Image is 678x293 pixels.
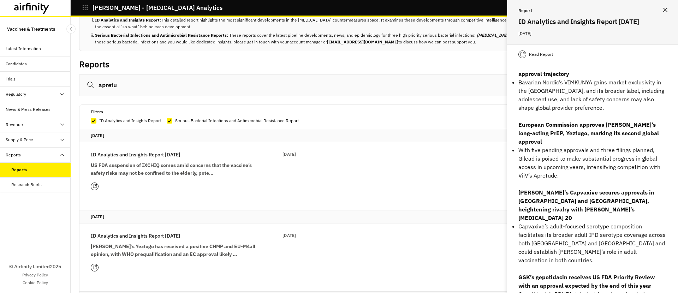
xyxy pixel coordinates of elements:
[7,23,55,36] p: Vaccines & Treatments
[9,263,61,270] p: © Airfinity Limited 2025
[91,213,658,220] p: [DATE]
[518,16,667,27] h2: ID Analytics and Insights Report [DATE]
[518,274,655,289] strong: GSK’s gepotidacin receives US FDA Priority Review with an approval expected by the end of this year
[95,17,161,23] b: ID Analytics and Insights Report:
[529,51,553,58] p: Read Report
[79,2,670,51] div: The [PERSON_NAME] product includes two types of monthly reports:
[6,152,21,158] div: Reports
[282,151,296,158] p: [DATE]
[6,137,33,143] div: Supply & Price
[99,117,161,124] p: ID Analytics and Insights Report
[518,30,667,37] p: [DATE]
[82,2,222,14] button: [PERSON_NAME] - [MEDICAL_DATA] Analytics
[6,121,23,128] div: Revenue
[95,17,665,30] li: This detailed report highlights the most significant developments in the [MEDICAL_DATA] counterme...
[518,121,659,145] strong: European Commission approves [PERSON_NAME]’s long-acting PrEP, Yeztugo, marking its second global...
[11,181,42,188] div: Research Briefs
[518,189,654,221] strong: [PERSON_NAME]’s Capvaxive secures approvals in [GEOGRAPHIC_DATA] and [GEOGRAPHIC_DATA], heighteni...
[91,243,255,257] strong: [PERSON_NAME]’s Yeztugo has received a positive CHMP and EU-M4all opinion, with WHO prequalificat...
[79,59,109,70] h2: Reports
[518,146,667,180] p: With five pending approvals and three filings planned, Gilead is poised to make substantial progr...
[95,32,665,45] li: These reports cover the latest pipeline developments, news, and epidemiology for three high prior...
[477,32,592,38] b: [MEDICAL_DATA], [MEDICAL_DATA] and [MEDICAL_DATA].
[11,167,27,173] div: Reports
[79,74,670,96] input: What are you looking for?
[91,151,180,159] p: ID Analytics and Insights Report [DATE]
[6,106,50,113] div: News & Press Releases
[66,24,76,34] button: Close Sidebar
[6,61,27,67] div: Candidates
[23,280,48,286] a: Cookie Policy
[6,91,26,97] div: Regulatory
[91,108,103,116] p: Filters
[518,78,667,112] p: Bavarian Nordic’s VIMKUNYA gains market exclusivity in the [GEOGRAPHIC_DATA], and its broader lab...
[518,222,667,264] p: Capvaxive’s adult-focused serotype composition facilitates its broader adult IPD serotype coverag...
[22,272,48,278] a: Privacy Policy
[95,32,229,38] b: Serious Bacterial Infections and Antimicrobial Resistance Reports:
[175,117,299,124] p: Serious Bacterial Infections and Antimicrobial Resistance Report
[282,232,296,239] p: [DATE]
[91,232,180,240] p: ID Analytics and Insights Report [DATE]
[91,162,252,176] strong: US FDA suspension of IXCHIQ comes amid concerns that the vaccine’s safety risks may not be confin...
[6,46,41,52] div: Latest Information
[93,5,222,11] p: [PERSON_NAME] - [MEDICAL_DATA] Analytics
[91,132,658,139] p: [DATE]
[6,76,16,82] div: Trials
[327,39,398,44] b: [EMAIL_ADDRESS][DOMAIN_NAME]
